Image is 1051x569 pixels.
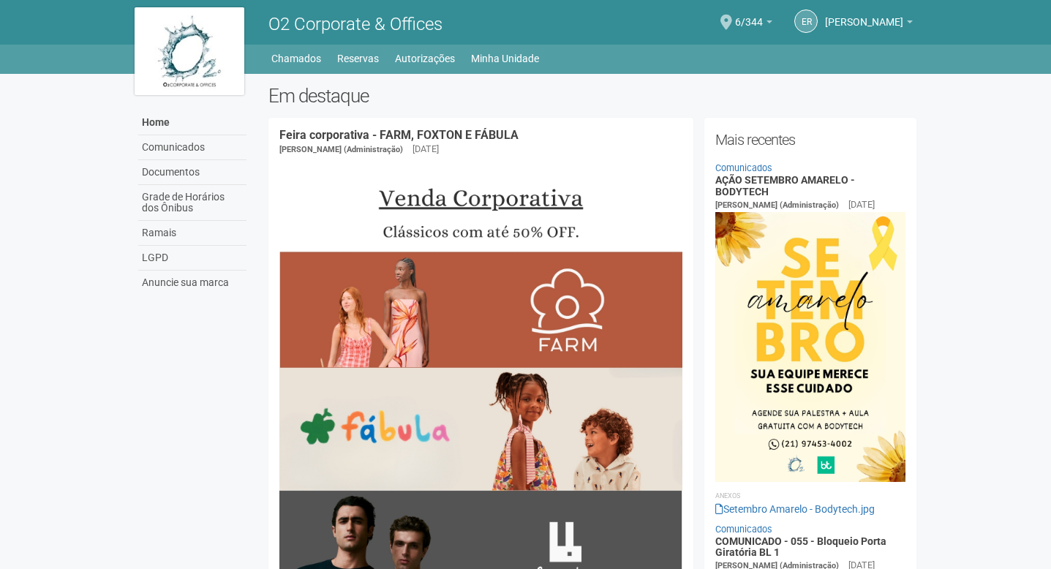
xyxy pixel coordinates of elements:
img: logo.jpg [135,7,244,95]
span: [PERSON_NAME] (Administração) [715,200,839,210]
a: ER [794,10,818,33]
a: Anuncie sua marca [138,271,246,295]
a: Comunicados [715,524,772,535]
img: Setembro%20Amarelo%20-%20Bodytech.jpg [715,212,906,482]
a: Documentos [138,160,246,185]
div: [DATE] [413,143,439,156]
a: LGPD [138,246,246,271]
a: Comunicados [138,135,246,160]
a: 6/344 [735,18,772,30]
span: O2 Corporate & Offices [268,14,442,34]
div: [DATE] [848,198,875,211]
a: [PERSON_NAME] [825,18,913,30]
span: 6/344 [735,2,763,28]
a: COMUNICADO - 055 - Bloqueio Porta Giratória BL 1 [715,535,886,558]
a: Setembro Amarelo - Bodytech.jpg [715,503,875,515]
a: Feira corporativa - FARM, FOXTON E FÁBULA [279,128,519,142]
a: Ramais [138,221,246,246]
span: Elza Rocha de Barros Cabral [825,2,903,28]
a: Chamados [271,48,321,69]
a: Minha Unidade [471,48,539,69]
span: [PERSON_NAME] (Administração) [279,145,403,154]
a: Autorizações [395,48,455,69]
h2: Em destaque [268,85,917,107]
li: Anexos [715,489,906,502]
a: AÇÃO SETEMBRO AMARELO - BODYTECH [715,174,855,197]
a: Home [138,110,246,135]
h2: Mais recentes [715,129,906,151]
a: Grade de Horários dos Ônibus [138,185,246,221]
a: Comunicados [715,162,772,173]
a: Reservas [337,48,379,69]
